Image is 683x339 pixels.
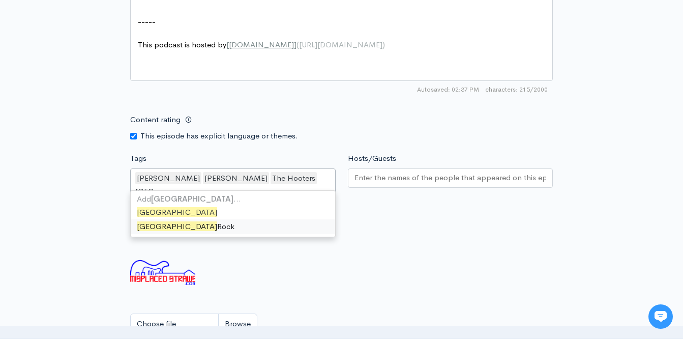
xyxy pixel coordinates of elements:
h1: Hi 👋 [15,49,188,66]
div: Rock [131,219,335,234]
div: [PERSON_NAME] [135,172,201,185]
label: Tags [130,153,146,164]
button: New conversation [16,135,188,155]
span: [URL][DOMAIN_NAME] [299,40,382,49]
input: Enter the names of the people that appeared on this episode [354,172,547,184]
p: Find an answer quickly [14,175,190,187]
iframe: gist-messenger-bubble-iframe [648,304,673,329]
span: New conversation [66,141,122,149]
span: ] [294,40,296,49]
strong: [GEOGRAPHIC_DATA] [151,194,233,204]
div: The Hooters [271,172,317,185]
input: Search articles [29,191,182,212]
label: Hosts/Guests [348,153,396,164]
span: [GEOGRAPHIC_DATA] [137,221,217,231]
span: ( [296,40,299,49]
span: ) [382,40,385,49]
label: This episode has explicit language or themes. [140,130,298,142]
h2: Just let us know if you need anything and we'll be happy to help! 🙂 [15,68,188,117]
span: ----- [138,17,156,26]
label: Content rating [130,109,181,130]
span: 215/2000 [485,85,548,94]
span: [GEOGRAPHIC_DATA] [137,207,217,217]
small: If no artwork is selected your default podcast artwork will be used [130,229,553,239]
div: [PERSON_NAME] [203,172,269,185]
span: Autosaved: 02:37 PM [417,85,479,94]
div: Add … [131,193,335,205]
span: This podcast is hosted by [138,40,385,49]
span: [DOMAIN_NAME] [229,40,294,49]
span: [ [226,40,229,49]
